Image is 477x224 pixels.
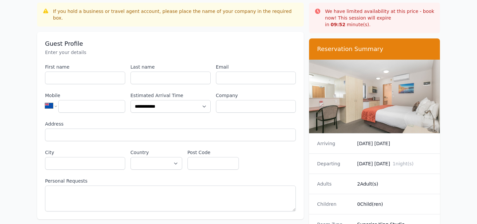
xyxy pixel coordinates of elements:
label: Country [131,149,182,156]
div: If you hold a business or travel agent account, please place the name of your company in the requ... [53,8,298,21]
label: City [45,149,125,156]
label: First name [45,64,125,70]
h3: Reservation Summary [317,45,432,53]
label: Company [216,92,296,99]
p: Enter your details [45,49,296,56]
label: Email [216,64,296,70]
label: Mobile [45,92,125,99]
dt: Departing [317,160,352,167]
dd: [DATE] [DATE] [357,160,432,167]
label: Personal Requests [45,178,296,184]
label: Estimated Arrival Time [131,92,211,99]
dd: 2 Adult(s) [357,181,432,187]
strong: 09 : 52 [331,22,345,27]
label: Address [45,121,296,127]
dt: Arriving [317,140,352,147]
dt: Children [317,201,352,207]
h3: Guest Profile [45,40,296,48]
img: Superior King Studio [309,60,440,133]
dd: [DATE] [DATE] [357,140,432,147]
label: Last name [131,64,211,70]
label: Post Code [187,149,239,156]
dt: Adults [317,181,352,187]
dd: 0 Child(ren) [357,201,432,207]
p: We have limited availability at this price - book now! This session will expire in minute(s). [325,8,435,28]
span: 1 night(s) [393,161,413,166]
